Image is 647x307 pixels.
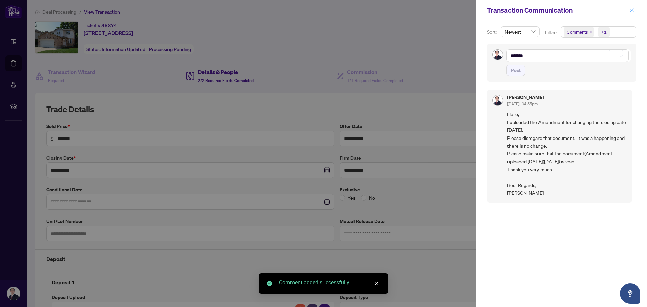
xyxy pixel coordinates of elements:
span: Comments [564,27,594,37]
button: Post [506,65,525,76]
img: Profile Icon [493,50,503,60]
span: close [374,281,379,286]
a: Close [373,280,380,287]
div: Transaction Communication [487,5,627,16]
div: Comment added successfully [279,279,380,287]
span: check-circle [267,281,272,286]
textarea: To enrich screen reader interactions, please activate Accessibility in Grammarly extension settings [506,49,629,62]
img: Profile Icon [493,95,503,105]
span: close [589,30,592,34]
h5: [PERSON_NAME] [507,95,544,100]
span: Comments [567,29,588,35]
p: Sort: [487,28,498,36]
span: close [629,8,634,13]
span: [DATE], 04:55pm [507,101,538,106]
button: Open asap [620,283,640,304]
p: Filter: [545,29,558,36]
span: Hello, I uploaded the Amendment for changing the closing date [DATE]. Please disregard that docum... [507,110,627,197]
span: Newest [505,27,535,37]
div: +1 [601,29,607,35]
